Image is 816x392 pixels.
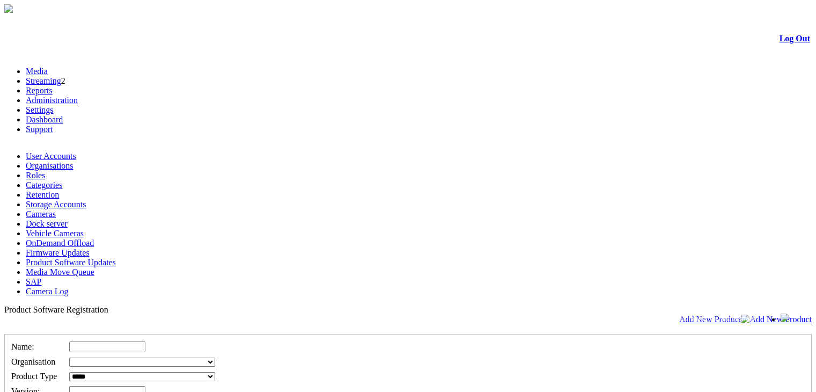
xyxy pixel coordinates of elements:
a: Roles [26,171,45,180]
img: bell24.png [781,314,789,322]
a: Retention [26,190,59,199]
a: Vehicle Cameras [26,229,84,238]
a: Firmware Updates [26,248,90,257]
span: Organisation [11,357,55,366]
a: Categories [26,180,62,190]
a: Settings [26,105,54,114]
a: Log Out [780,34,810,43]
a: SAP [26,277,41,286]
span: Product Software Registration [4,305,108,314]
a: Dashboard [26,115,63,124]
a: Cameras [26,209,56,219]
span: Product Type [11,372,57,381]
a: Storage Accounts [26,200,86,209]
a: Streaming [26,76,61,85]
span: Name: [11,342,34,351]
a: User Accounts [26,151,76,161]
a: Organisations [26,161,73,170]
a: Media Move Queue [26,267,94,277]
img: arrow-3.png [4,4,13,13]
span: 2 [61,76,65,85]
a: Administration [26,96,78,105]
a: Camera Log [26,287,69,296]
a: OnDemand Offload [26,238,94,248]
a: Support [26,125,53,134]
span: Welcome, System Administrator (Administrator) [623,314,759,322]
a: Dock server [26,219,68,228]
a: Reports [26,86,53,95]
a: Product Software Updates [26,258,116,267]
a: Media [26,67,48,76]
